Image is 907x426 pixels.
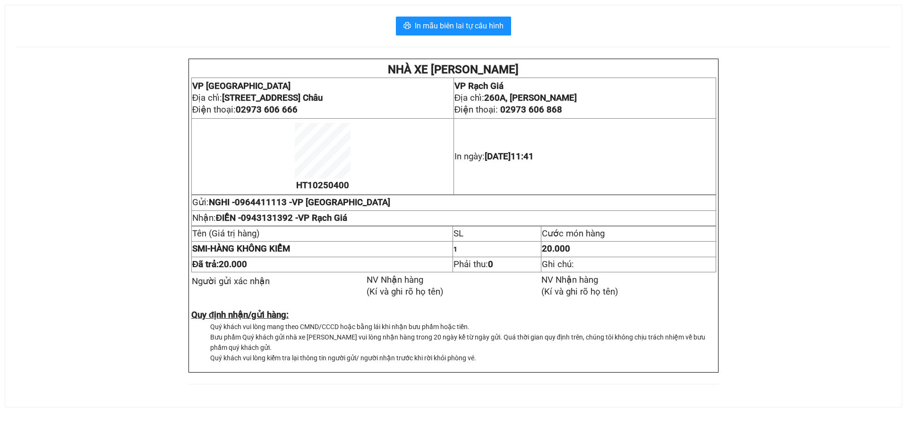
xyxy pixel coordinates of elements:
span: - [192,243,210,254]
span: Địa chỉ: [4,43,82,75]
span: Người gửi xác nhận [192,276,270,287]
strong: 0 [488,259,493,270]
strong: [STREET_ADDRESS] Châu [4,54,82,75]
span: 0964411113 - [235,197,390,208]
strong: NHÀ XE [PERSON_NAME] [388,63,519,76]
span: NGHI - [209,197,390,208]
button: printerIn mẫu biên lai tự cấu hình [396,17,511,35]
span: 0943131392 - [241,213,347,223]
span: VP Rạch Giá [454,81,504,91]
span: In mẫu biên lai tự cấu hình [415,20,504,32]
span: [DATE] [485,151,534,162]
span: Phải thu: [453,259,493,270]
strong: Quy định nhận/gửi hàng: [191,310,289,320]
span: Cước món hàng [542,228,605,239]
strong: NHÀ XE [PERSON_NAME] [15,4,146,17]
span: Điện thoại: [192,104,298,115]
span: 11:41 [511,151,534,162]
span: VP Rạch Giá [298,213,347,223]
span: Đã trả: [192,259,247,270]
span: NV Nhận hàng [367,275,423,285]
span: 1 [453,245,457,253]
span: Địa chỉ: [90,43,157,64]
span: VP [GEOGRAPHIC_DATA] [192,81,291,91]
span: Ghi chú: [542,259,574,270]
span: Gửi: [192,197,390,208]
span: SL [453,228,463,239]
span: 20.000 [219,259,247,270]
li: Quý khách vui lòng mang theo CMND/CCCD hoặc bằng lái khi nhận bưu phẩm hoặc tiền. [210,322,716,332]
span: Địa chỉ: [192,93,323,103]
span: (Kí và ghi rõ họ tên) [541,287,618,297]
span: NV Nhận hàng [541,275,598,285]
span: ĐIỀN - [216,213,347,223]
span: Điện thoại: [454,104,562,115]
span: 02973 606 666 [236,104,298,115]
span: Địa chỉ: [454,93,577,103]
span: VP [GEOGRAPHIC_DATA] [292,197,390,208]
span: printer [403,22,411,31]
span: SMI [192,243,207,254]
span: Điện thoại: [90,66,152,87]
span: (Kí và ghi rõ họ tên) [367,287,444,297]
span: Nhận: [192,213,347,223]
strong: 260A, [PERSON_NAME] [90,43,157,64]
strong: HÀNG KHÔNG KIỂM [192,243,290,254]
li: Bưu phẩm Quý khách gửi nhà xe [PERSON_NAME] vui lòng nhận hàng trong 20 ngày kể từ ngày gửi. Quá ... [210,332,716,353]
strong: [STREET_ADDRESS] Châu [222,93,323,103]
span: HT10250400 [296,180,349,191]
span: VP [GEOGRAPHIC_DATA] [4,21,88,42]
span: VP Rạch Giá [90,32,139,42]
span: 02973 606 868 [500,104,562,115]
strong: 260A, [PERSON_NAME] [484,93,577,103]
span: In ngày: [454,151,534,162]
span: Tên (Giá trị hàng) [192,228,260,239]
span: 20.000 [542,243,570,254]
li: Quý khách vui lòng kiểm tra lại thông tin người gửi/ người nhận trước khi rời khỏi phòng vé. [210,353,716,363]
